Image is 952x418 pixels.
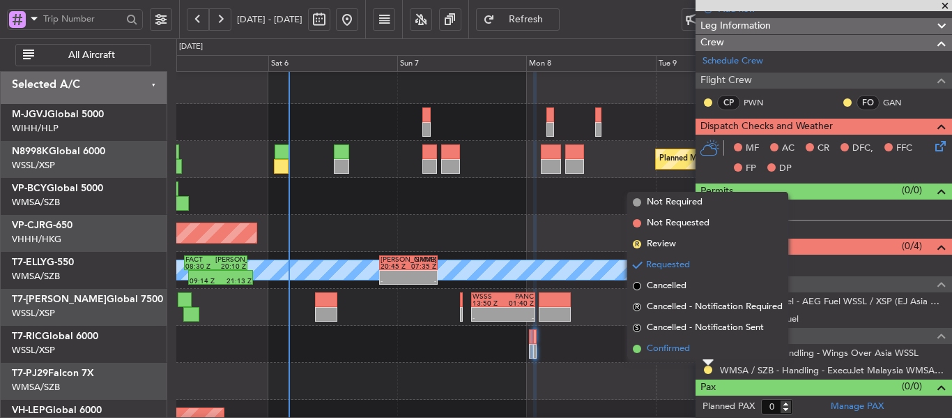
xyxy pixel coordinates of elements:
div: 20:45 Z [381,263,408,270]
a: T7-PJ29Falcon 7X [12,368,94,378]
a: WMSA/SZB [12,270,60,283]
span: Dispatch Checks and Weather [700,119,833,135]
a: WMSA/SZB [12,196,60,209]
div: 13:50 Z [473,300,503,307]
div: 07:35 Z [408,263,436,270]
div: 21:13 Z [220,278,252,285]
label: Planned PAX [703,400,755,414]
span: Refresh [498,15,555,24]
span: VH-LEP [12,405,45,415]
div: Fri 5 [139,55,268,72]
span: Cancelled - Notification Sent [647,321,764,335]
div: Tue 9 [656,55,785,72]
span: Review [647,237,676,251]
div: FO [857,95,880,110]
span: (0/0) [902,379,922,394]
div: [PERSON_NAME] [381,256,408,263]
span: T7-RIC [12,331,42,341]
a: Manage PAX [831,400,884,414]
span: (0/4) [902,239,922,253]
a: WSSL / XSP - Fuel - AEG Fuel WSSL / XSP (EJ Asia Only) [720,295,945,307]
span: Cancelled [647,279,686,293]
a: GAN [883,96,914,109]
a: T7-ELLYG-550 [12,257,74,267]
div: Add new [719,223,945,235]
span: Flight Crew [700,73,752,89]
span: VP-CJR [12,221,45,230]
span: Leg Information [700,18,771,34]
a: WIHH/HLP [12,122,59,135]
span: Not Requested [647,216,709,230]
span: VP-BCY [12,184,47,193]
div: 09:14 Z [190,278,221,285]
div: FACT [185,256,215,263]
span: R [633,303,641,311]
span: Confirmed [647,342,690,356]
a: M-JGVJGlobal 5000 [12,110,104,119]
a: PWN [744,96,775,109]
div: - [473,315,503,322]
span: T7-ELLY [12,257,47,267]
a: T7-[PERSON_NAME]Global 7500 [12,294,163,304]
div: [DATE] [179,41,203,53]
button: Refresh [476,8,560,31]
a: Schedule Crew [703,54,763,68]
span: Cancelled - Notification Required [647,300,783,314]
span: R [633,240,641,248]
span: All Aircraft [37,50,146,60]
a: WSSL / XSP - Handling - Wings Over Asia WSSL [720,347,919,359]
div: WSSS [473,293,503,300]
div: [PERSON_NAME] [215,256,245,263]
a: WMSA/SZB [12,381,60,394]
div: Sat 6 [268,55,397,72]
span: Permits [700,184,733,200]
a: T7-RICGlobal 6000 [12,331,98,341]
span: DFC, [852,142,873,156]
span: CR [817,142,829,156]
span: Requested [646,258,690,272]
a: WMSA / SZB - Handling - ExecuJet Malaysia WMSA / SZB [720,364,945,376]
span: DP [779,162,792,176]
span: [DATE] - [DATE] [237,13,302,26]
div: - [381,278,408,285]
a: VP-BCYGlobal 5000 [12,184,103,193]
div: 20:10 Z [215,263,245,270]
div: Planned Maint [GEOGRAPHIC_DATA] (Seletar) [659,149,823,170]
span: T7-PJ29 [12,368,48,378]
span: FFC [896,142,912,156]
a: WSSL/XSP [12,344,55,357]
div: - [503,315,534,322]
div: Sun 7 [397,55,526,72]
a: WSSL/XSP [12,307,55,320]
a: WSSL/XSP [12,159,55,172]
span: S [633,324,641,332]
button: All Aircraft [15,44,151,66]
div: 01:40 Z [503,300,534,307]
span: T7-[PERSON_NAME] [12,294,107,304]
span: M-JGVJ [12,110,47,119]
input: Trip Number [43,8,122,29]
a: VP-CJRG-650 [12,221,72,230]
div: CP [717,95,740,110]
span: N8998K [12,147,49,156]
span: MF [746,142,759,156]
div: GMMX [408,256,436,263]
span: Pax [700,380,716,396]
span: Crew [700,35,724,51]
span: FP [746,162,756,176]
div: PANC [503,293,534,300]
a: N8998KGlobal 6000 [12,147,105,156]
span: AC [782,142,794,156]
a: VHHH/HKG [12,233,61,246]
a: VH-LEPGlobal 6000 [12,405,102,415]
div: Mon 8 [526,55,655,72]
div: 08:30 Z [185,263,215,270]
span: Not Required [647,195,703,209]
span: (0/0) [902,183,922,197]
div: - [408,278,436,285]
